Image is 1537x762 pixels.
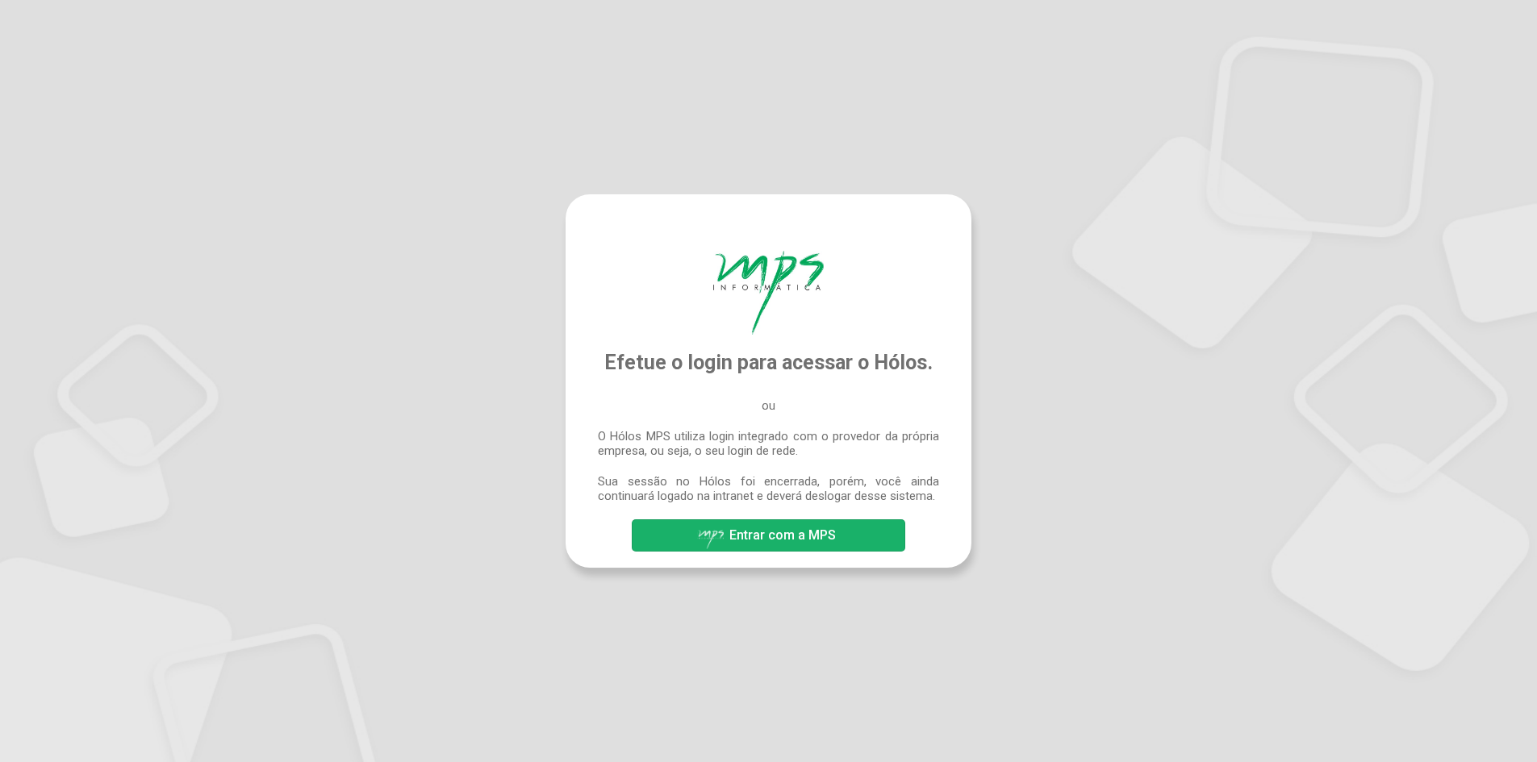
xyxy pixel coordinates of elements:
button: Entrar com a MPS [632,519,904,552]
span: Efetue o login para acessar o Hólos. [604,351,933,374]
span: Entrar com a MPS [729,527,836,543]
span: ou [762,398,775,413]
img: Hólos Mps Digital [713,251,823,335]
span: O Hólos MPS utiliza login integrado com o provedor da própria empresa, ou seja, o seu login de rede. [598,429,939,458]
span: Sua sessão no Hólos foi encerrada, porém, você ainda continuará logado na intranet e deverá deslo... [598,474,939,503]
